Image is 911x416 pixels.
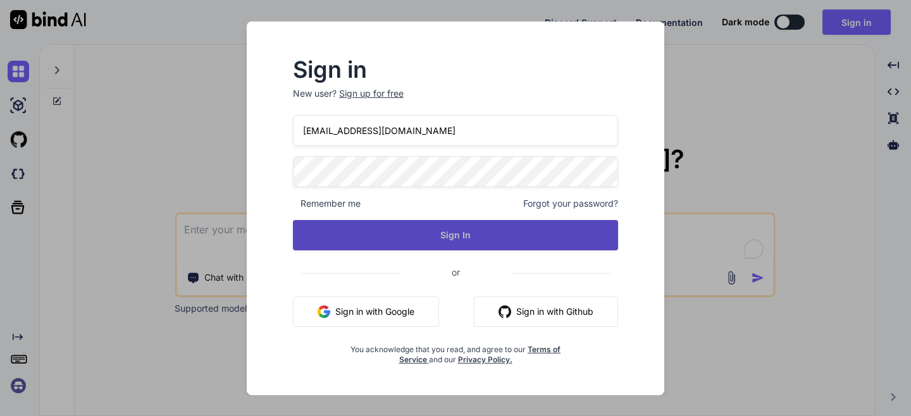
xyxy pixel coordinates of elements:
span: Remember me [293,197,361,210]
a: Privacy Policy. [458,355,512,364]
button: Sign in with Google [293,297,439,327]
button: Sign In [293,220,618,250]
img: github [499,305,511,318]
h2: Sign in [293,59,618,80]
span: or [401,257,511,288]
div: You acknowledge that you read, and agree to our and our [347,337,564,365]
a: Terms of Service [399,345,561,364]
button: Sign in with Github [474,297,618,327]
input: Login or Email [293,115,618,146]
p: New user? [293,87,618,115]
span: Forgot your password? [523,197,618,210]
div: Sign up for free [339,87,404,100]
img: google [318,305,330,318]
